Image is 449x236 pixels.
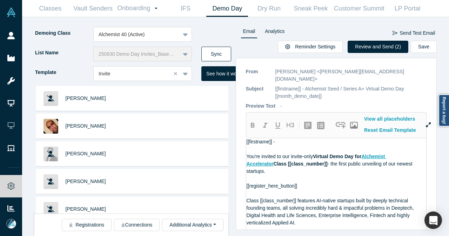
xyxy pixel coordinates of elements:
[348,41,408,53] button: Review and Send (2)
[315,119,327,131] button: create uolbg-list-item
[71,0,115,17] a: Vault Senders
[201,47,231,61] button: Sync
[6,7,16,17] img: Alchemist Vault Logo
[66,206,106,212] a: [PERSON_NAME]
[247,161,414,174] span: - the first public unveiling of our newest startups.
[66,95,106,101] a: [PERSON_NAME]
[387,0,428,17] a: LP Portal
[115,0,165,16] a: Onboarding
[162,219,223,231] button: Additional Analytics
[29,0,71,17] a: Classes
[34,27,93,39] label: Demoing Class
[331,0,387,17] a: Customer Summit
[246,85,270,100] p: Subject
[66,123,106,129] a: [PERSON_NAME]
[247,183,297,189] span: [[register_here_button]]
[246,68,270,83] p: From
[34,66,93,79] label: Template
[66,178,106,184] a: [PERSON_NAME]
[411,41,437,53] button: Save
[114,219,160,231] button: Connections
[360,113,420,125] button: View all placeholders
[6,219,16,229] img: Mia Scott's Account
[165,0,206,17] a: IFS
[241,27,258,38] a: Email
[247,139,275,144] span: [[firstname]] -
[201,66,248,81] button: See how it works
[34,47,93,59] label: List Name
[274,161,328,167] span: Class [[class_number]]
[284,119,297,131] button: H3
[275,85,427,100] p: [[firstname]] - Alchemist Seed / Series A+ Virtual Demo Day [[month_demo_date]]
[262,27,287,38] a: Analytics
[43,119,58,134] img: Vijay Chakravarthy's Profile Image
[248,0,290,17] a: Dry Run
[275,68,427,83] p: [PERSON_NAME] <[PERSON_NAME][EMAIL_ADDRESS][DOMAIN_NAME]>
[438,94,449,127] a: Report a bug!
[360,124,420,136] button: Reset Email Template
[246,102,276,110] p: Preview Text
[66,151,106,156] a: [PERSON_NAME]
[247,198,415,225] span: Class [[class_number]] features AI-native startups built by deeply technical founding teams, all ...
[247,154,313,159] span: You're invited to our invite-only
[62,219,112,231] button: Registrations
[313,154,361,159] span: Virtual Demo Day for
[278,41,343,53] button: Reminder Settings
[392,27,436,39] button: Send Test Email
[206,0,248,17] a: Demo Day
[290,0,331,17] a: Sneak Peek
[280,102,282,110] p: -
